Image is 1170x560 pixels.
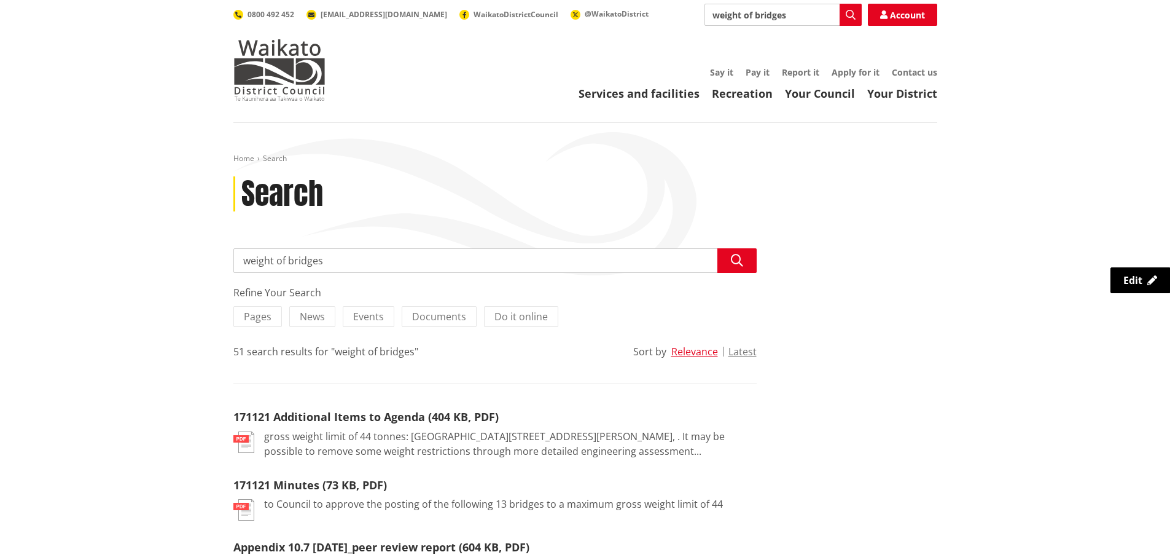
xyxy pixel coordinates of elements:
[785,86,855,101] a: Your Council
[263,153,287,164] span: Search
[459,9,558,20] a: WaikatoDistrictCouncil
[412,310,466,323] span: Documents
[233,478,387,492] a: 171121 Minutes (73 KB, PDF)
[710,66,733,78] a: Say it
[300,310,325,323] span: News
[233,153,254,164] a: Home
[494,310,548,323] span: Do it online
[782,66,819,78] a: Report it
[1110,267,1170,293] a: Edit
[585,9,649,19] span: @WaikatoDistrict
[264,429,757,459] p: gross weight limit of 44 tonnes: [GEOGRAPHIC_DATA][STREET_ADDRESS][PERSON_NAME], . It may be poss...
[712,86,773,101] a: Recreation
[321,9,447,20] span: [EMAIL_ADDRESS][DOMAIN_NAME]
[233,154,937,164] nav: breadcrumb
[474,9,558,20] span: WaikatoDistrictCouncil
[233,432,254,453] img: document-pdf.svg
[233,540,529,554] a: Appendix 10.7 [DATE]_peer review report (604 KB, PDF)
[233,39,326,101] img: Waikato District Council - Te Kaunihera aa Takiwaa o Waikato
[233,409,499,424] a: 171121 Additional Items to Agenda (404 KB, PDF)
[306,9,447,20] a: [EMAIL_ADDRESS][DOMAIN_NAME]
[244,310,271,323] span: Pages
[233,9,294,20] a: 0800 492 452
[233,248,757,273] input: Search input
[264,497,723,511] p: to Council to approve the posting of the following 13 bridges to a maximum gross weight limit of 44
[353,310,384,323] span: Events
[233,344,418,359] div: 51 search results for "weight of bridges"
[579,86,700,101] a: Services and facilities
[892,66,937,78] a: Contact us
[868,4,937,26] a: Account
[671,346,718,357] button: Relevance
[704,4,862,26] input: Search input
[233,499,254,521] img: document-pdf.svg
[746,66,770,78] a: Pay it
[832,66,879,78] a: Apply for it
[633,344,666,359] div: Sort by
[241,176,323,212] h1: Search
[728,346,757,357] button: Latest
[248,9,294,20] span: 0800 492 452
[233,285,757,300] div: Refine Your Search
[867,86,937,101] a: Your District
[1123,274,1142,287] span: Edit
[571,9,649,19] a: @WaikatoDistrict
